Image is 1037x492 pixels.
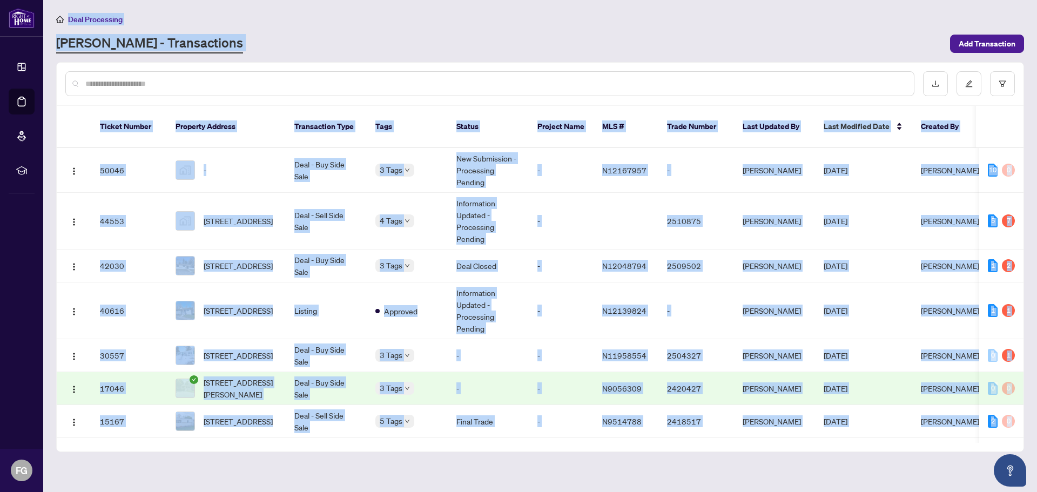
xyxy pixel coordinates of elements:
button: download [923,71,948,96]
td: - [529,148,594,193]
button: Logo [65,347,83,364]
button: Logo [65,212,83,230]
span: filter [999,80,1006,87]
img: thumbnail-img [176,301,194,320]
button: Logo [65,380,83,397]
span: [STREET_ADDRESS] [204,415,273,427]
span: [PERSON_NAME] [921,261,979,271]
td: 2510875 [658,193,734,250]
span: Last Modified Date [824,120,890,132]
div: 1 [1002,349,1015,362]
span: [PERSON_NAME] [921,383,979,393]
a: [PERSON_NAME] - Transactions [56,34,243,53]
td: Information Updated - Processing Pending [448,193,529,250]
span: 3 Tags [380,382,402,394]
td: Final Trade [448,405,529,438]
span: [DATE] [824,351,847,360]
span: Add Transaction [959,35,1015,52]
span: [STREET_ADDRESS][PERSON_NAME] [204,376,277,400]
th: MLS # [594,106,658,148]
span: N12139824 [602,306,647,315]
span: Deal Processing [68,15,123,24]
td: [PERSON_NAME] [734,282,815,339]
button: edit [957,71,981,96]
span: [DATE] [824,383,847,393]
span: [PERSON_NAME] [921,306,979,315]
td: - [448,339,529,372]
th: Created By [912,106,977,148]
th: Last Updated By [734,106,815,148]
span: [PERSON_NAME] [921,216,979,226]
span: down [405,353,410,358]
span: down [405,218,410,224]
td: [PERSON_NAME] [734,148,815,193]
td: Deal - Buy Side Sale [286,372,367,405]
img: thumbnail-img [176,412,194,430]
span: 3 Tags [380,164,402,176]
span: [PERSON_NAME] [921,165,979,175]
td: 2509502 [658,250,734,282]
span: [STREET_ADDRESS] [204,305,273,316]
img: Logo [70,352,78,361]
div: 1 [988,304,998,317]
span: [PERSON_NAME] [921,416,979,426]
td: - [658,282,734,339]
td: Listing [286,282,367,339]
button: Add Transaction [950,35,1024,53]
span: edit [965,80,973,87]
span: FG [16,463,28,478]
button: Logo [65,161,83,179]
td: Deal - Buy Side Sale [286,148,367,193]
td: 2420427 [658,372,734,405]
td: Deal Closed [448,250,529,282]
td: Deal - Buy Side Sale [286,339,367,372]
span: [DATE] [824,216,847,226]
td: Deal - Buy Side Sale [286,250,367,282]
span: [DATE] [824,416,847,426]
th: Transaction Type [286,106,367,148]
span: 3 Tags [380,349,402,361]
span: N11958554 [602,351,647,360]
span: [STREET_ADDRESS] [204,349,273,361]
td: - [529,339,594,372]
img: Logo [70,262,78,271]
td: Information Updated - Processing Pending [448,282,529,339]
span: [STREET_ADDRESS] [204,215,273,227]
td: [PERSON_NAME] [734,339,815,372]
td: - [529,405,594,438]
td: Deal - Sell Side Sale [286,193,367,250]
img: thumbnail-img [176,257,194,275]
img: thumbnail-img [176,379,194,397]
td: [PERSON_NAME] [734,250,815,282]
td: Deal - Sell Side Sale [286,405,367,438]
span: N9514788 [602,416,642,426]
td: - [529,282,594,339]
img: Logo [70,218,78,226]
td: 50046 [91,148,167,193]
button: Logo [65,413,83,430]
button: Open asap [994,454,1026,487]
td: - [529,193,594,250]
img: Logo [70,385,78,394]
span: 3 Tags [380,259,402,272]
td: 40616 [91,282,167,339]
span: - [204,164,206,176]
div: 2 [988,415,998,428]
td: - [448,372,529,405]
td: 2504327 [658,339,734,372]
th: Project Name [529,106,594,148]
span: down [405,386,410,391]
img: Logo [70,418,78,427]
button: filter [990,71,1015,96]
span: [DATE] [824,261,847,271]
th: Status [448,106,529,148]
img: Logo [70,167,78,176]
span: down [405,263,410,268]
td: 15167 [91,405,167,438]
div: 10 [988,164,998,177]
th: Trade Number [658,106,734,148]
img: thumbnail-img [176,161,194,179]
span: down [405,167,410,173]
div: 0 [1002,164,1015,177]
td: 17046 [91,372,167,405]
